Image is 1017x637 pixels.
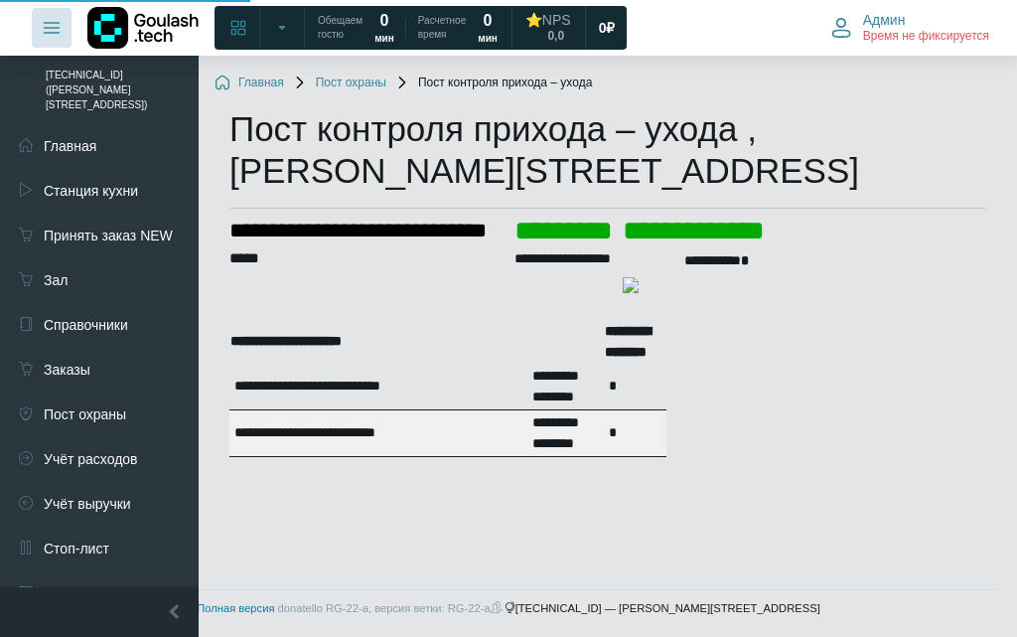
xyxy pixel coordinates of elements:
span: Админ [863,11,906,29]
footer: [TECHNICAL_ID] — [PERSON_NAME][STREET_ADDRESS] [20,589,997,627]
a: Полная версия [197,602,274,614]
span: мин [478,32,498,46]
span: donatello RG-22-a, версия ветки: RG-22-a [278,602,505,614]
a: 0 ₽ [587,10,628,46]
img: Логотип компании Goulash.tech [87,7,199,48]
button: Админ Время не фиксируется [819,7,1001,49]
span: Обещаем гостю [318,14,363,42]
span: Пост контроля прихода – ухода [394,76,592,91]
span: 0,0 [547,29,564,45]
a: Главная [215,76,284,91]
span: NPS [542,12,571,28]
span: Расчетное время [418,14,466,42]
span: мин [374,32,394,46]
strong: 0 [380,10,389,32]
a: Пост охраны [292,76,386,91]
a: Обещаем гостю 0 мин Расчетное время 0 мин [306,10,509,46]
span: 0 [599,19,607,37]
h1: Пост контроля прихода – ухода , [PERSON_NAME][STREET_ADDRESS] [229,108,986,192]
a: ⭐NPS 0,0 [513,9,583,47]
div: ⭐ [525,11,571,29]
span: ₽ [606,19,615,37]
strong: 0 [484,10,493,32]
span: Время не фиксируется [863,29,989,45]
